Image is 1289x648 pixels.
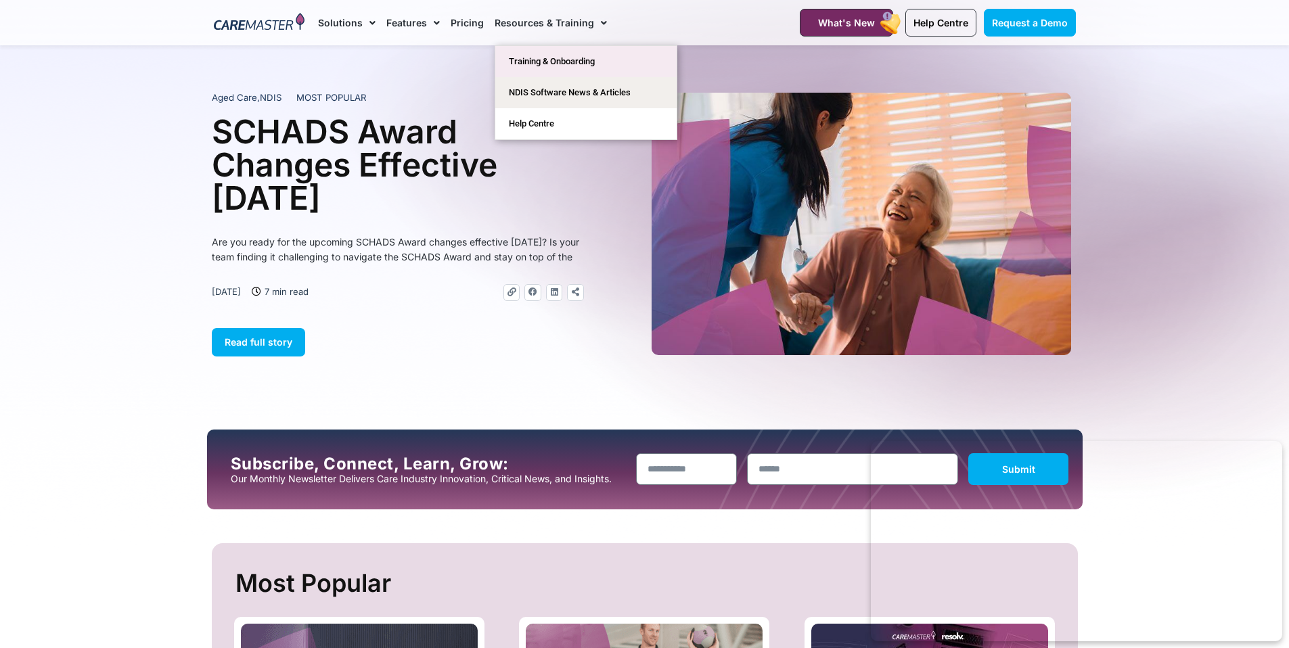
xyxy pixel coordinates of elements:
[905,9,976,37] a: Help Centre
[818,17,875,28] span: What's New
[231,455,626,473] h2: Subscribe, Connect, Learn, Grow:
[871,441,1282,641] iframe: Popup CTA
[495,108,677,139] a: Help Centre
[495,45,677,140] ul: Resources & Training
[212,286,241,297] time: [DATE]
[212,115,584,214] h1: SCHADS Award Changes Effective [DATE]
[212,328,305,356] a: Read full story
[214,13,305,33] img: CareMaster Logo
[992,17,1068,28] span: Request a Demo
[296,91,367,105] span: MOST POPULAR
[261,284,309,299] span: 7 min read
[212,235,584,264] p: Are you ready for the upcoming SCHADS Award changes effective [DATE]? Is your team finding it cha...
[212,92,257,103] span: Aged Care
[652,93,1071,355] img: A heartwarming moment where a support worker in a blue uniform, with a stethoscope draped over he...
[984,9,1076,37] a: Request a Demo
[212,92,281,103] span: ,
[495,46,677,77] a: Training & Onboarding
[913,17,968,28] span: Help Centre
[231,473,626,484] p: Our Monthly Newsletter Delivers Care Industry Innovation, Critical News, and Insights.
[800,9,893,37] a: What's New
[235,563,1058,603] h2: Most Popular
[495,77,677,108] a: NDIS Software News & Articles
[260,92,281,103] span: NDIS
[636,453,1069,492] form: New Form
[225,336,292,348] span: Read full story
